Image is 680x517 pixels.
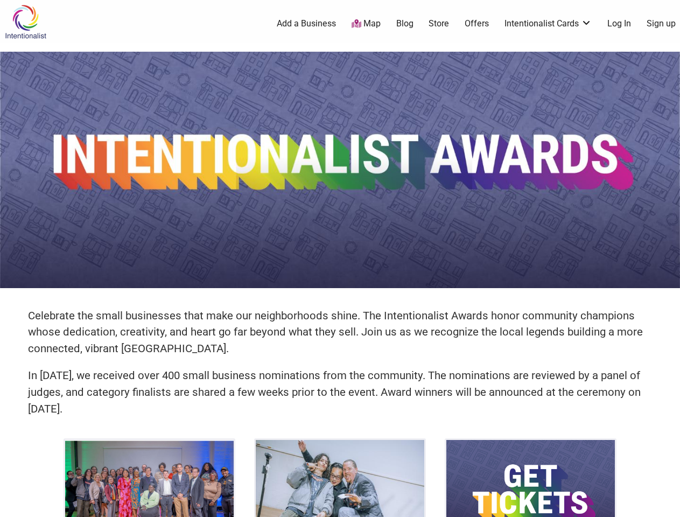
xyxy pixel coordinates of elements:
[277,18,336,30] a: Add a Business
[28,308,653,357] p: Celebrate the small businesses that make our neighborhoods shine. The Intentionalist Awards honor...
[396,18,413,30] a: Blog
[465,18,489,30] a: Offers
[28,367,653,417] p: In [DATE], we received over 400 small business nominations from the community. The nominations ar...
[352,18,381,30] a: Map
[504,18,592,30] a: Intentionalist Cards
[647,18,676,30] a: Sign up
[429,18,449,30] a: Store
[607,18,631,30] a: Log In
